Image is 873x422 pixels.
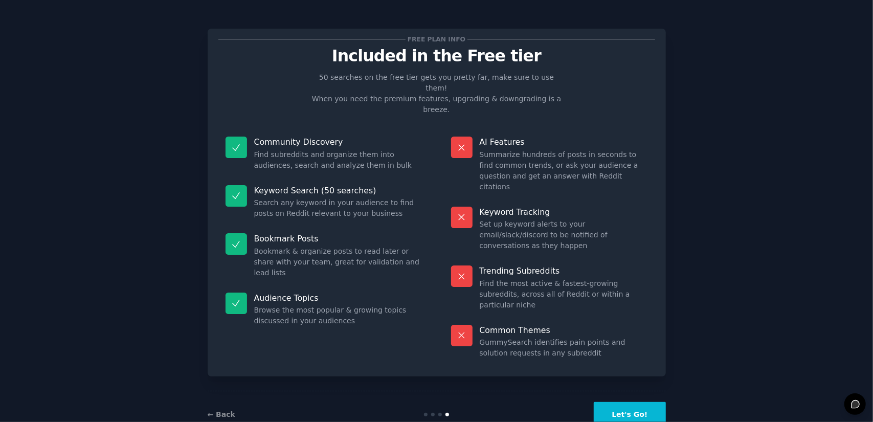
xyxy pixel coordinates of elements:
[480,325,648,336] p: Common Themes
[254,246,422,278] dd: Bookmark & organize posts to read later or share with your team, great for validation and lead lists
[208,410,235,418] a: ← Back
[254,293,422,303] p: Audience Topics
[480,219,648,251] dd: Set up keyword alerts to your email/slack/discord to be notified of conversations as they happen
[254,233,422,244] p: Bookmark Posts
[308,72,566,115] p: 50 searches on the free tier gets you pretty far, make sure to use them! When you need the premiu...
[406,34,467,45] span: Free plan info
[480,137,648,147] p: AI Features
[218,47,655,65] p: Included in the Free tier
[480,278,648,310] dd: Find the most active & fastest-growing subreddits, across all of Reddit or within a particular niche
[480,149,648,192] dd: Summarize hundreds of posts in seconds to find common trends, or ask your audience a question and...
[254,185,422,196] p: Keyword Search (50 searches)
[480,265,648,276] p: Trending Subreddits
[254,197,422,219] dd: Search any keyword in your audience to find posts on Reddit relevant to your business
[254,137,422,147] p: Community Discovery
[480,337,648,359] dd: GummySearch identifies pain points and solution requests in any subreddit
[254,305,422,326] dd: Browse the most popular & growing topics discussed in your audiences
[480,207,648,217] p: Keyword Tracking
[254,149,422,171] dd: Find subreddits and organize them into audiences, search and analyze them in bulk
